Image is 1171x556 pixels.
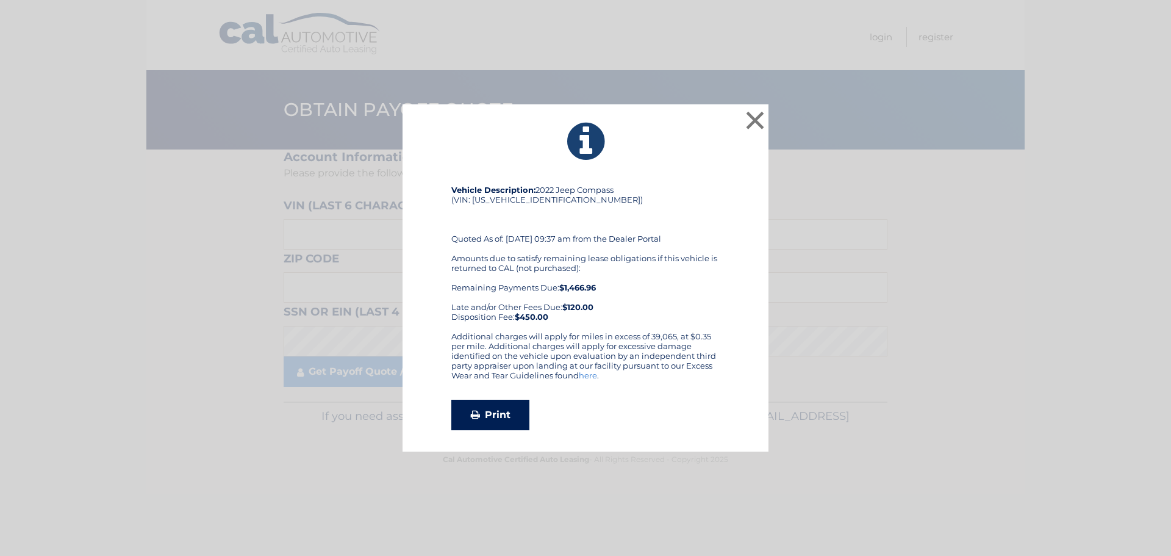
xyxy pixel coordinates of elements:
[559,283,596,292] b: $1,466.96
[515,312,548,322] strong: $450.00
[743,108,767,132] button: ×
[451,253,720,322] div: Amounts due to satisfy remaining lease obligations if this vehicle is returned to CAL (not purcha...
[451,400,529,430] a: Print
[451,185,535,195] strong: Vehicle Description:
[451,185,720,331] div: 2022 Jeep Compass (VIN: [US_VEHICLE_IDENTIFICATION_NUMBER]) Quoted As of: [DATE] 09:37 am from th...
[579,370,597,380] a: here
[562,302,593,312] b: $120.00
[451,331,720,390] div: Additional charges will apply for miles in excess of 39,065, at $0.35 per mile. Additional charge...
